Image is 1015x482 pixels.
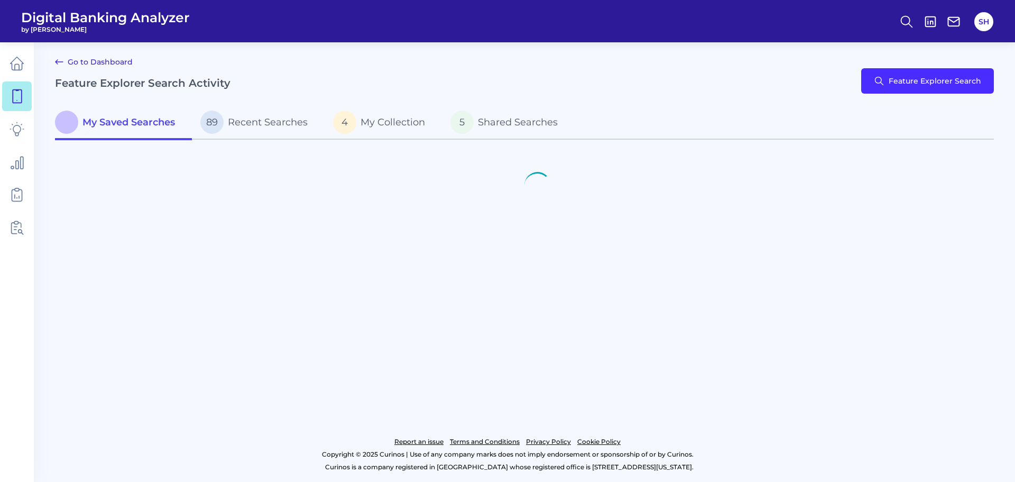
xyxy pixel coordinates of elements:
span: by [PERSON_NAME] [21,25,190,33]
span: Feature Explorer Search [889,77,981,85]
button: SH [974,12,993,31]
a: Report an issue [394,435,444,448]
span: Recent Searches [228,116,308,128]
span: 5 [450,111,474,134]
a: Terms and Conditions [450,435,520,448]
a: 5Shared Searches [442,106,575,140]
span: 89 [200,111,224,134]
p: Curinos is a company registered in [GEOGRAPHIC_DATA] whose registered office is [STREET_ADDRESS][... [55,461,963,474]
a: Privacy Policy [526,435,571,448]
a: 89Recent Searches [192,106,325,140]
a: My Saved Searches [55,106,192,140]
h2: Feature Explorer Search Activity [55,77,230,89]
button: Feature Explorer Search [861,68,994,94]
a: Cookie Policy [577,435,621,448]
a: Go to Dashboard [55,56,133,68]
span: Digital Banking Analyzer [21,10,190,25]
p: Copyright © 2025 Curinos | Use of any company marks does not imply endorsement or sponsorship of ... [52,448,963,461]
span: My Saved Searches [82,116,175,128]
span: My Collection [361,116,425,128]
span: Shared Searches [478,116,558,128]
a: 4My Collection [325,106,442,140]
span: 4 [333,111,356,134]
